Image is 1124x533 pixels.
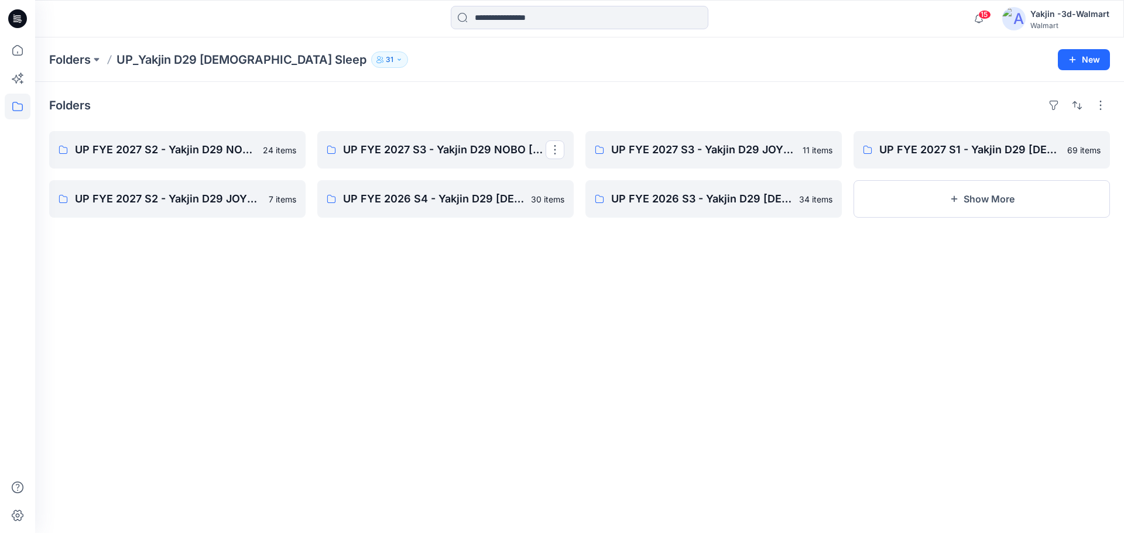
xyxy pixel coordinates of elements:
img: avatar [1002,7,1026,30]
a: UP FYE 2027 S2 - Yakjin D29 JOYSPUN [DEMOGRAPHIC_DATA] Sleepwear7 items [49,180,306,218]
div: Walmart [1030,21,1109,30]
p: UP FYE 2027 S2 - Yakjin D29 NOBO [DEMOGRAPHIC_DATA] Sleepwear [75,142,256,158]
a: UP FYE 2027 S3 - Yakjin D29 JOYSPUN [DEMOGRAPHIC_DATA] Sleepwear11 items [585,131,842,169]
a: UP FYE 2026 S4 - Yakjin D29 [DEMOGRAPHIC_DATA] Sleepwear30 items [317,180,574,218]
p: UP FYE 2027 S1 - Yakjin D29 [DEMOGRAPHIC_DATA] Sleepwear [879,142,1060,158]
a: UP FYE 2026 S3 - Yakjin D29 [DEMOGRAPHIC_DATA] Sleepwear34 items [585,180,842,218]
a: Folders [49,51,91,68]
a: UP FYE 2027 S3 - Yakjin D29 NOBO [DEMOGRAPHIC_DATA] Sleepwear [317,131,574,169]
p: UP FYE 2026 S4 - Yakjin D29 [DEMOGRAPHIC_DATA] Sleepwear [343,191,524,207]
span: 15 [978,10,991,19]
p: 69 items [1067,144,1101,156]
a: UP FYE 2027 S2 - Yakjin D29 NOBO [DEMOGRAPHIC_DATA] Sleepwear24 items [49,131,306,169]
p: 24 items [263,144,296,156]
button: Show More [854,180,1110,218]
button: New [1058,49,1110,70]
button: 31 [371,51,408,68]
p: UP FYE 2027 S3 - Yakjin D29 NOBO [DEMOGRAPHIC_DATA] Sleepwear [343,142,546,158]
a: UP FYE 2027 S1 - Yakjin D29 [DEMOGRAPHIC_DATA] Sleepwear69 items [854,131,1110,169]
p: UP FYE 2027 S2 - Yakjin D29 JOYSPUN [DEMOGRAPHIC_DATA] Sleepwear [75,191,262,207]
div: Yakjin -3d-Walmart [1030,7,1109,21]
p: UP_Yakjin D29 [DEMOGRAPHIC_DATA] Sleep [116,51,366,68]
p: UP FYE 2027 S3 - Yakjin D29 JOYSPUN [DEMOGRAPHIC_DATA] Sleepwear [611,142,796,158]
h4: Folders [49,98,91,112]
p: UP FYE 2026 S3 - Yakjin D29 [DEMOGRAPHIC_DATA] Sleepwear [611,191,792,207]
p: 7 items [269,193,296,205]
p: 31 [386,53,393,66]
p: 11 items [803,144,832,156]
p: 34 items [799,193,832,205]
p: 30 items [531,193,564,205]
